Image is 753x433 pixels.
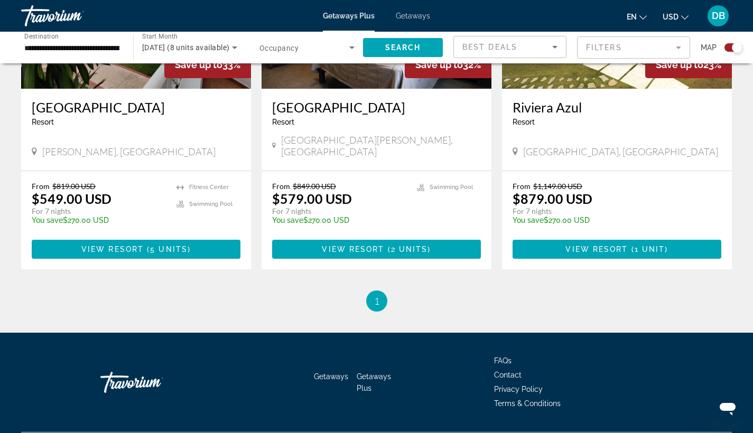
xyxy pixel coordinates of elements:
[272,216,406,224] p: $270.00 USD
[513,99,721,115] a: Riviera Azul
[513,240,721,259] button: View Resort(1 unit)
[142,43,229,52] span: [DATE] (8 units available)
[701,40,717,55] span: Map
[462,41,557,53] mat-select: Sort by
[523,146,718,157] span: [GEOGRAPHIC_DATA], [GEOGRAPHIC_DATA]
[712,11,725,21] span: DB
[272,240,481,259] button: View Resort(2 units)
[415,59,463,70] span: Save up to
[32,240,240,259] button: View Resort(5 units)
[42,146,216,157] span: [PERSON_NAME], [GEOGRAPHIC_DATA]
[32,99,240,115] a: [GEOGRAPHIC_DATA]
[577,36,690,59] button: Filter
[24,32,59,40] span: Destination
[189,184,229,191] span: Fitness Center
[363,38,443,57] button: Search
[259,44,299,52] span: Occupancy
[711,391,745,425] iframe: Button to launch messaging window
[627,9,647,24] button: Change language
[150,245,188,253] span: 5 units
[272,206,406,216] p: For 7 nights
[189,201,233,208] span: Swimming Pool
[32,216,63,224] span: You save
[272,191,352,206] p: $579.00 USD
[323,12,375,20] a: Getaways Plus
[628,245,668,253] span: ( )
[32,206,166,216] p: For 7 nights
[430,184,473,191] span: Swimming Pool
[164,51,251,78] div: 33%
[144,245,191,253] span: ( )
[513,216,544,224] span: You save
[314,372,348,381] a: Getaways
[32,216,166,224] p: $270.00 USD
[32,182,50,191] span: From
[272,118,294,126] span: Resort
[357,372,391,392] a: Getaways Plus
[704,5,732,27] button: User Menu
[396,12,430,20] a: Getaways
[272,216,303,224] span: You save
[175,59,222,70] span: Save up to
[513,206,711,216] p: For 7 nights
[100,366,206,398] a: Travorium
[21,2,127,30] a: Travorium
[627,13,637,21] span: en
[272,99,481,115] a: [GEOGRAPHIC_DATA]
[52,182,96,191] span: $819.00 USD
[513,191,592,206] p: $879.00 USD
[645,51,732,78] div: 23%
[494,399,561,408] a: Terms & Conditions
[565,245,628,253] span: View Resort
[513,216,711,224] p: $270.00 USD
[494,356,512,365] a: FAQs
[281,134,481,157] span: [GEOGRAPHIC_DATA][PERSON_NAME], [GEOGRAPHIC_DATA]
[656,59,703,70] span: Save up to
[663,13,678,21] span: USD
[391,245,428,253] span: 2 units
[385,43,421,52] span: Search
[513,182,531,191] span: From
[32,191,111,206] p: $549.00 USD
[462,43,517,51] span: Best Deals
[293,182,336,191] span: $849.00 USD
[374,295,379,307] span: 1
[81,245,144,253] span: View Resort
[494,371,522,379] a: Contact
[142,33,178,40] span: Start Month
[385,245,431,253] span: ( )
[322,245,384,253] span: View Resort
[272,182,290,191] span: From
[494,385,543,393] a: Privacy Policy
[21,290,732,312] nav: Pagination
[533,182,582,191] span: $1,149.00 USD
[513,118,535,126] span: Resort
[635,245,665,253] span: 1 unit
[32,118,54,126] span: Resort
[405,51,491,78] div: 32%
[663,9,689,24] button: Change currency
